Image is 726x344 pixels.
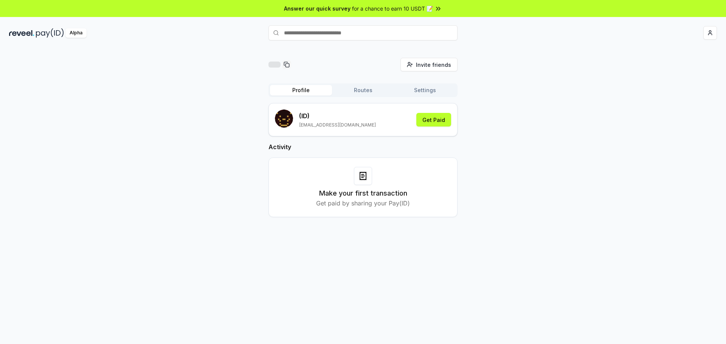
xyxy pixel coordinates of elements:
[268,142,458,151] h2: Activity
[299,122,376,128] p: [EMAIL_ADDRESS][DOMAIN_NAME]
[394,85,456,96] button: Settings
[352,5,433,12] span: for a chance to earn 10 USDT 📝
[416,113,451,126] button: Get Paid
[332,85,394,96] button: Routes
[36,28,64,38] img: pay_id
[284,5,351,12] span: Answer our quick survey
[316,199,410,208] p: Get paid by sharing your Pay(ID)
[319,188,407,199] h3: Make your first transaction
[400,58,458,71] button: Invite friends
[9,28,34,38] img: reveel_dark
[65,28,87,38] div: Alpha
[299,111,376,120] p: (ID)
[270,85,332,96] button: Profile
[416,61,451,69] span: Invite friends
